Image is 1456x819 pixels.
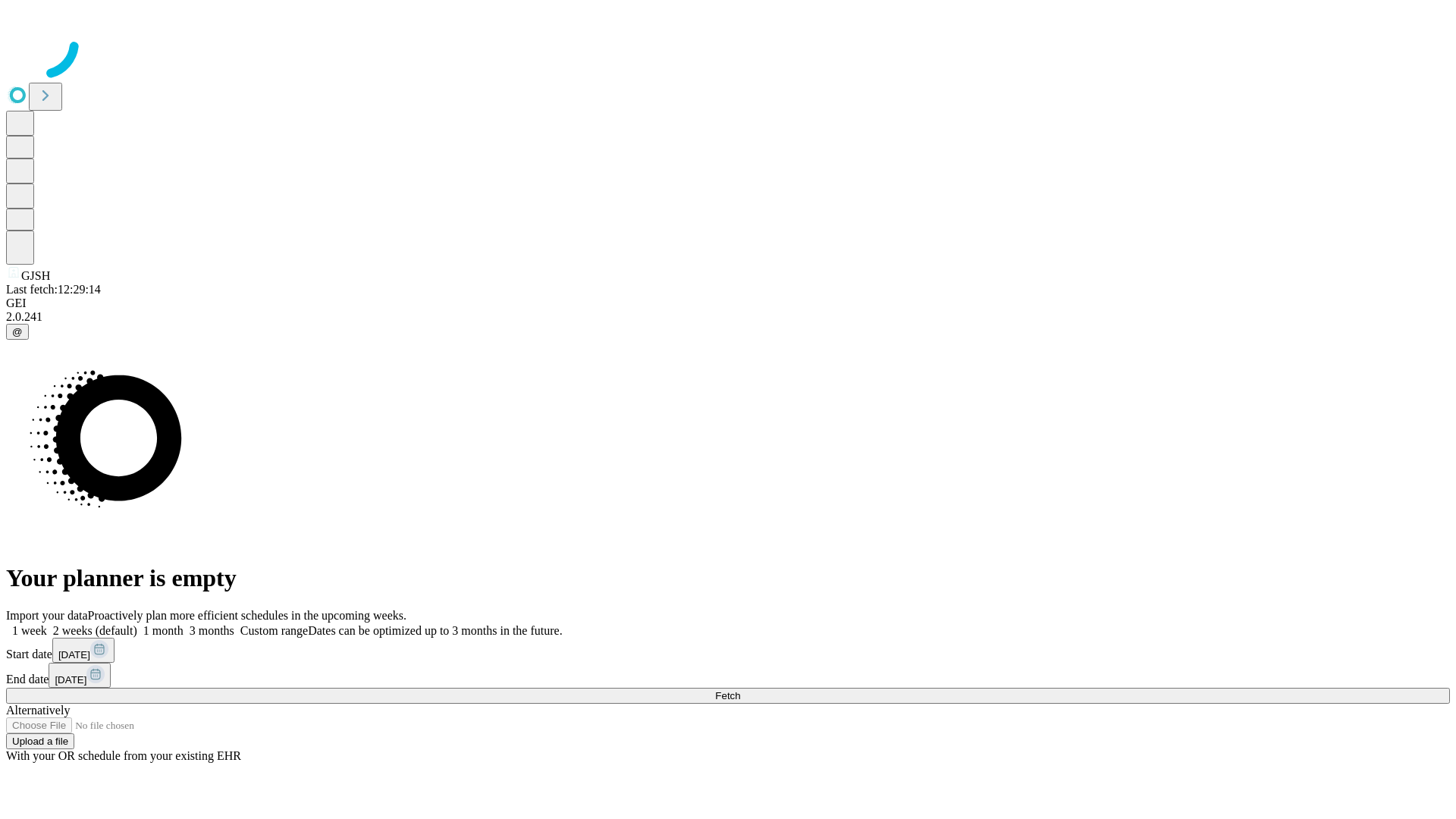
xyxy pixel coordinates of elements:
[12,624,47,637] span: 1 week
[6,564,1450,592] h1: Your planner is empty
[6,310,1450,324] div: 2.0.241
[6,749,241,762] span: With your OR schedule from your existing EHR
[143,624,184,637] span: 1 month
[52,638,115,663] button: [DATE]
[12,326,23,337] span: @
[53,624,137,637] span: 2 weeks (default)
[6,609,88,622] span: Import your data
[715,690,740,701] span: Fetch
[6,704,70,717] span: Alternatively
[6,733,74,749] button: Upload a file
[55,674,86,686] span: [DATE]
[190,624,234,637] span: 3 months
[6,283,101,296] span: Last fetch: 12:29:14
[308,624,562,637] span: Dates can be optimized up to 3 months in the future.
[6,297,1450,310] div: GEI
[6,688,1450,704] button: Fetch
[49,663,111,688] button: [DATE]
[240,624,308,637] span: Custom range
[21,269,50,282] span: GJSH
[58,649,90,661] span: [DATE]
[88,609,406,622] span: Proactively plan more efficient schedules in the upcoming weeks.
[6,638,1450,663] div: Start date
[6,324,29,340] button: @
[6,663,1450,688] div: End date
